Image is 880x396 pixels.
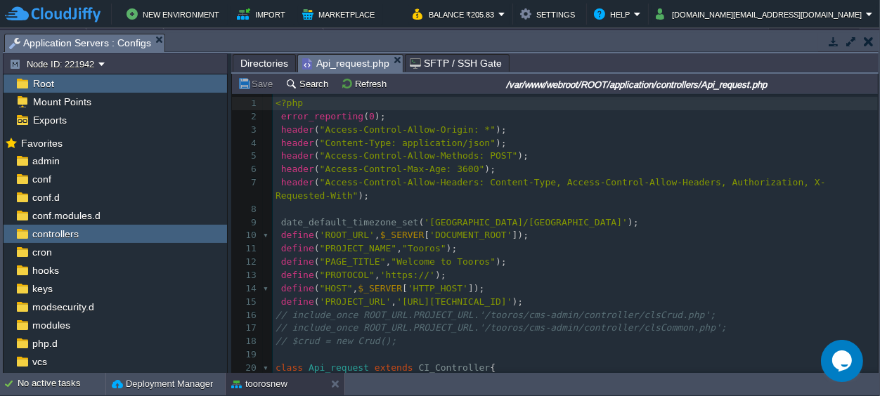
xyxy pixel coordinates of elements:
[314,270,320,280] span: (
[30,77,56,90] a: Root
[320,270,375,280] span: "PROTOCOL"
[363,111,369,121] span: (
[309,362,369,373] span: Api_request
[446,243,458,253] span: );
[240,55,288,72] span: Directories
[320,243,397,253] span: "PROJECT_NAME"
[30,337,60,350] a: php.d
[281,283,314,293] span: define
[237,6,290,22] button: Import
[232,150,260,163] div: 5
[232,203,260,216] div: 8
[314,256,320,267] span: (
[358,190,369,201] span: );
[656,6,866,22] button: [DOMAIN_NAME][EMAIL_ADDRESS][DOMAIN_NAME]
[102,28,152,48] button: Region
[396,296,512,307] span: '[URL][TECHNICAL_ID]'
[594,6,634,22] button: Help
[232,163,260,176] div: 6
[408,283,468,293] span: 'HTTP_HOST'
[320,150,518,161] span: "Access-Control-Allow-Methods: POST"
[18,137,65,150] span: Favorites
[424,217,628,227] span: '[GEOGRAPHIC_DATA]/[GEOGRAPHIC_DATA]'
[179,28,311,48] button: IN West1 ([DOMAIN_NAME])
[232,348,260,362] div: 19
[232,309,260,322] div: 16
[391,296,396,307] span: ,
[9,58,98,70] button: Node ID: 221942
[281,138,314,148] span: header
[281,164,314,174] span: header
[281,230,314,240] span: define
[30,191,62,204] a: conf.d
[127,6,224,22] button: New Environment
[314,283,320,293] span: (
[232,110,260,124] div: 2
[314,177,320,187] span: (
[320,283,353,293] span: "HOST"
[496,256,507,267] span: );
[30,95,93,108] a: Mount Points
[18,138,65,149] a: Favorites
[30,301,96,313] a: modsecurity.d
[281,270,314,280] span: define
[314,230,320,240] span: (
[314,138,320,148] span: (
[232,282,260,296] div: 14
[402,243,446,253] span: "Tooros"
[375,270,380,280] span: ,
[424,230,429,240] span: [
[496,124,507,135] span: );
[232,229,260,242] div: 10
[232,256,260,269] div: 12
[380,270,435,280] span: 'https://'
[232,97,260,110] div: 1
[276,310,716,320] span: // include_once ROOT_URL.PROJECT_URL.'/tooros/cms-admin/controller/clsCrud.php';
[30,114,69,126] a: Exports
[402,283,408,293] span: [
[30,154,62,167] a: admin
[320,296,392,307] span: 'PROJECT_URL'
[314,164,320,174] span: (
[821,340,866,382] iframe: chat widget
[281,124,314,135] span: header
[30,319,72,331] a: modules
[375,362,413,373] span: extends
[314,243,320,253] span: (
[410,55,502,72] span: SFTP / SSH Gate
[281,217,419,227] span: date_default_timezone_set
[314,296,320,307] span: (
[380,230,425,240] span: $_SERVER
[484,164,496,174] span: );
[281,111,363,121] span: error_reporting
[30,227,81,240] span: controllers
[5,28,75,48] button: Env Groups
[512,230,529,240] span: ]);
[276,177,826,201] span: "Access-Control-Allow-Headers: Content-Type, Access-Control-Allow-Headers, Authorization, X-Reque...
[375,111,386,121] span: );
[391,256,496,267] span: "Welcome to Tooros"
[232,322,260,335] div: 17
[232,137,260,150] div: 4
[314,150,320,161] span: (
[496,138,507,148] span: );
[281,256,314,267] span: define
[232,216,260,230] div: 9
[297,54,403,72] li: /var/www/webroot/ROOT/application/controllers/Api_request.php
[369,111,375,121] span: 0
[30,246,54,258] a: cron
[232,124,260,137] div: 3
[232,242,260,256] div: 11
[281,296,314,307] span: define
[232,296,260,309] div: 15
[30,282,55,295] a: keys
[276,98,303,108] span: <?php
[413,6,498,22] button: Balance ₹205.83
